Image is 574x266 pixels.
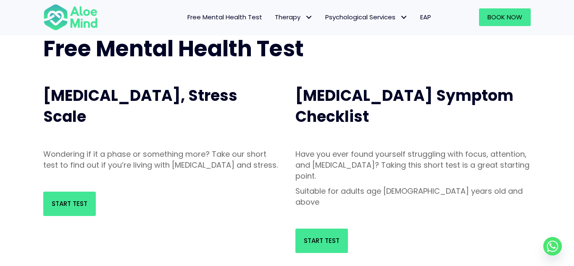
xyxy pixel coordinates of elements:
a: Book Now [479,8,531,26]
span: Psychological Services [325,13,408,21]
span: Book Now [487,13,522,21]
a: Psychological ServicesPsychological Services: submenu [319,8,414,26]
span: Therapy [275,13,313,21]
p: Have you ever found yourself struggling with focus, attention, and [MEDICAL_DATA]? Taking this sh... [295,149,531,182]
span: EAP [420,13,431,21]
span: Free Mental Health Test [187,13,262,21]
span: Start Test [304,236,340,245]
span: Psychological Services: submenu [398,11,410,24]
a: EAP [414,8,437,26]
span: [MEDICAL_DATA] Symptom Checklist [295,85,513,127]
a: Start Test [43,192,96,216]
img: Aloe mind Logo [43,3,98,31]
span: Therapy: submenu [303,11,315,24]
a: TherapyTherapy: submenu [269,8,319,26]
span: Free Mental Health Test [43,33,304,64]
p: Wondering if it a phase or something more? Take our short test to find out if you’re living with ... [43,149,279,171]
a: Free Mental Health Test [181,8,269,26]
span: [MEDICAL_DATA], Stress Scale [43,85,237,127]
a: Whatsapp [543,237,562,255]
nav: Menu [109,8,437,26]
a: Start Test [295,229,348,253]
span: Start Test [52,199,87,208]
p: Suitable for adults age [DEMOGRAPHIC_DATA] years old and above [295,186,531,208]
